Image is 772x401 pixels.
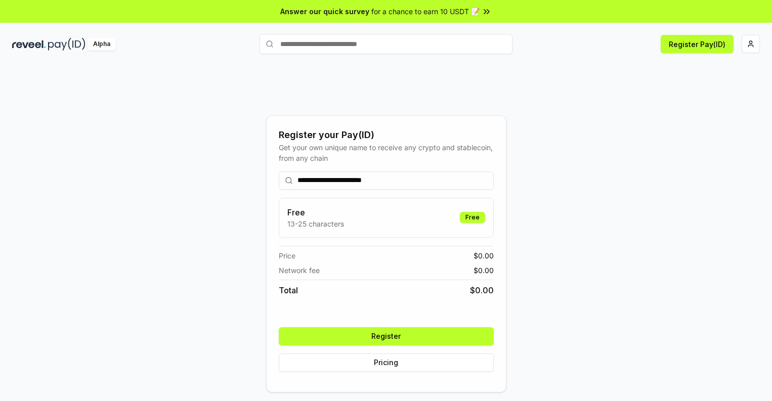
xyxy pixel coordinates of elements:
[279,265,320,276] span: Network fee
[12,38,46,51] img: reveel_dark
[279,353,494,372] button: Pricing
[280,6,369,17] span: Answer our quick survey
[279,327,494,345] button: Register
[279,250,295,261] span: Price
[460,212,485,223] div: Free
[474,250,494,261] span: $ 0.00
[279,128,494,142] div: Register your Pay(ID)
[279,142,494,163] div: Get your own unique name to receive any crypto and stablecoin, from any chain
[279,284,298,296] span: Total
[470,284,494,296] span: $ 0.00
[474,265,494,276] span: $ 0.00
[88,38,116,51] div: Alpha
[287,218,344,229] p: 13-25 characters
[661,35,734,53] button: Register Pay(ID)
[287,206,344,218] h3: Free
[371,6,480,17] span: for a chance to earn 10 USDT 📝
[48,38,85,51] img: pay_id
